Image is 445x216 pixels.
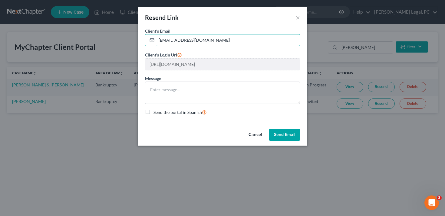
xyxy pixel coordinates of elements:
span: Client's Email [145,28,170,34]
input: -- [145,59,300,70]
button: × [296,14,300,21]
iframe: Intercom live chat [424,195,439,210]
span: 3 [437,195,442,200]
button: Cancel [244,129,267,141]
div: Resend Link [145,13,179,22]
span: Send the portal in Spanish [153,110,202,115]
input: Enter email... [157,34,300,46]
label: Client's Login Url [145,51,182,58]
button: Send Email [269,129,300,141]
label: Message [145,75,161,82]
